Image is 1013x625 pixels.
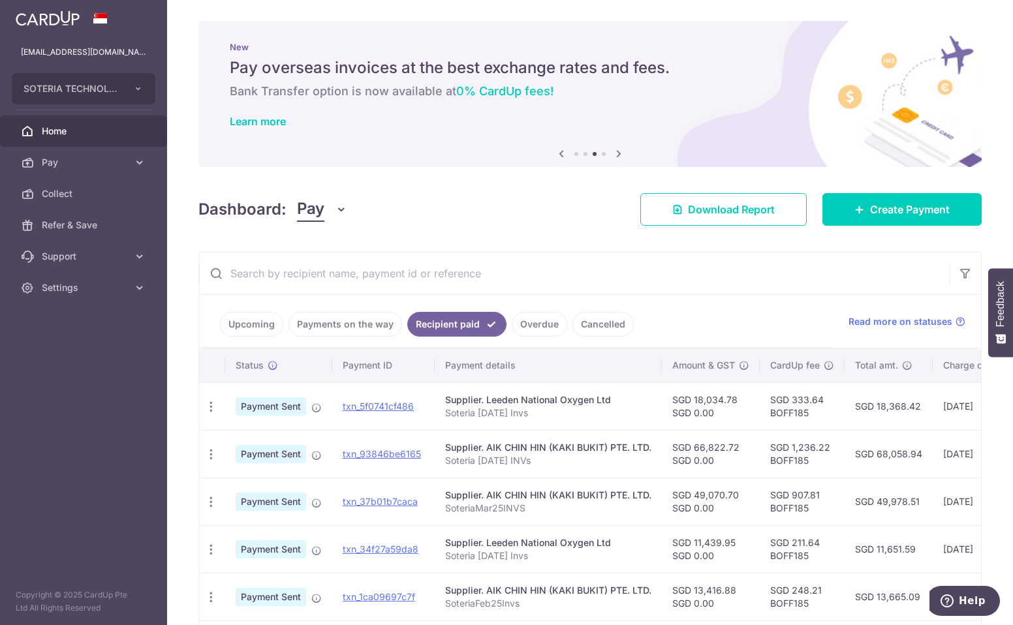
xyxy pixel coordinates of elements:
[943,359,997,372] span: Charge date
[662,382,760,430] td: SGD 18,034.78 SGD 0.00
[445,406,651,419] p: Soteria [DATE] Invs
[435,348,662,382] th: Payment details
[760,382,845,430] td: SGD 333.64 BOFF185
[230,84,950,99] h6: Bank Transfer option is now available at
[822,193,982,226] a: Create Payment
[16,10,80,26] img: CardUp
[198,198,287,221] h4: Dashboard:
[236,493,306,511] span: Payment Sent
[236,359,264,372] span: Status
[297,197,324,222] span: Pay
[445,502,651,515] p: SoteriaMar25INVS
[760,573,845,620] td: SGD 248.21 BOFF185
[572,312,634,337] a: Cancelled
[640,193,807,226] a: Download Report
[760,430,845,478] td: SGD 1,236.22 BOFF185
[845,525,933,573] td: SGD 11,651.59
[870,202,950,217] span: Create Payment
[220,312,283,337] a: Upcoming
[770,359,820,372] span: CardUp fee
[12,73,155,104] button: SOTERIA TECHNOLOGY (PTE.) LTD.
[236,445,306,463] span: Payment Sent
[297,197,347,222] button: Pay
[688,202,775,217] span: Download Report
[21,46,146,59] p: [EMAIL_ADDRESS][DOMAIN_NAME]
[760,478,845,525] td: SGD 907.81 BOFF185
[23,82,120,95] span: SOTERIA TECHNOLOGY (PTE.) LTD.
[929,586,1000,618] iframe: Opens a widget where you can find more information
[456,84,553,98] span: 0% CardUp fees!
[445,549,651,562] p: Soteria [DATE] Invs
[42,125,128,138] span: Home
[672,359,735,372] span: Amount & GST
[445,597,651,610] p: SoteriaFeb25Invs
[512,312,567,337] a: Overdue
[230,115,286,128] a: Learn more
[42,156,128,169] span: Pay
[42,250,128,263] span: Support
[760,525,845,573] td: SGD 211.64 BOFF185
[995,281,1006,327] span: Feedback
[849,315,965,328] a: Read more on statuses
[445,584,651,597] div: Supplier. AIK CHIN HIN (KAKI BUKIT) PTE. LTD.
[236,588,306,606] span: Payment Sent
[445,536,651,549] div: Supplier. Leeden National Oxygen Ltd
[230,57,950,78] h5: Pay overseas invoices at the best exchange rates and fees.
[445,489,651,502] div: Supplier. AIK CHIN HIN (KAKI BUKIT) PTE. LTD.
[230,42,950,52] p: New
[855,359,898,372] span: Total amt.
[42,187,128,200] span: Collect
[407,312,506,337] a: Recipient paid
[445,454,651,467] p: Soteria [DATE] INVs
[662,430,760,478] td: SGD 66,822.72 SGD 0.00
[42,219,128,232] span: Refer & Save
[343,448,421,459] a: txn_93846be6165
[236,397,306,416] span: Payment Sent
[845,478,933,525] td: SGD 49,978.51
[236,540,306,558] span: Payment Sent
[445,441,651,454] div: Supplier. AIK CHIN HIN (KAKI BUKIT) PTE. LTD.
[845,573,933,620] td: SGD 13,665.09
[288,312,402,337] a: Payments on the way
[343,401,414,412] a: txn_5f0741cf486
[845,430,933,478] td: SGD 68,058.94
[343,591,415,602] a: txn_1ca09697c7f
[662,525,760,573] td: SGD 11,439.95 SGD 0.00
[343,496,418,507] a: txn_37b01b7caca
[445,393,651,406] div: Supplier. Leeden National Oxygen Ltd
[988,268,1013,357] button: Feedback - Show survey
[662,573,760,620] td: SGD 13,416.88 SGD 0.00
[198,21,982,167] img: International Invoice Banner
[42,281,128,294] span: Settings
[343,543,418,555] a: txn_34f27a59da8
[845,382,933,430] td: SGD 18,368.42
[662,478,760,525] td: SGD 49,070.70 SGD 0.00
[849,315,952,328] span: Read more on statuses
[199,252,950,294] input: Search by recipient name, payment id or reference
[332,348,435,382] th: Payment ID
